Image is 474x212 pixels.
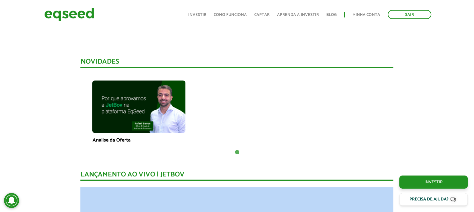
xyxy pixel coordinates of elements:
[92,80,185,133] img: maxresdefault.jpg
[44,6,94,23] img: EqSeed
[188,13,206,17] a: Investir
[254,13,270,17] a: Captar
[92,137,185,143] p: Análise da Oferta
[352,13,380,17] a: Minha conta
[214,13,247,17] a: Como funciona
[277,13,319,17] a: Aprenda a investir
[326,13,337,17] a: Blog
[234,149,240,156] button: 1 of 1
[388,10,431,19] a: Sair
[80,58,393,68] div: Novidades
[399,176,468,189] a: Investir
[80,171,393,181] div: Lançamento ao vivo | JetBov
